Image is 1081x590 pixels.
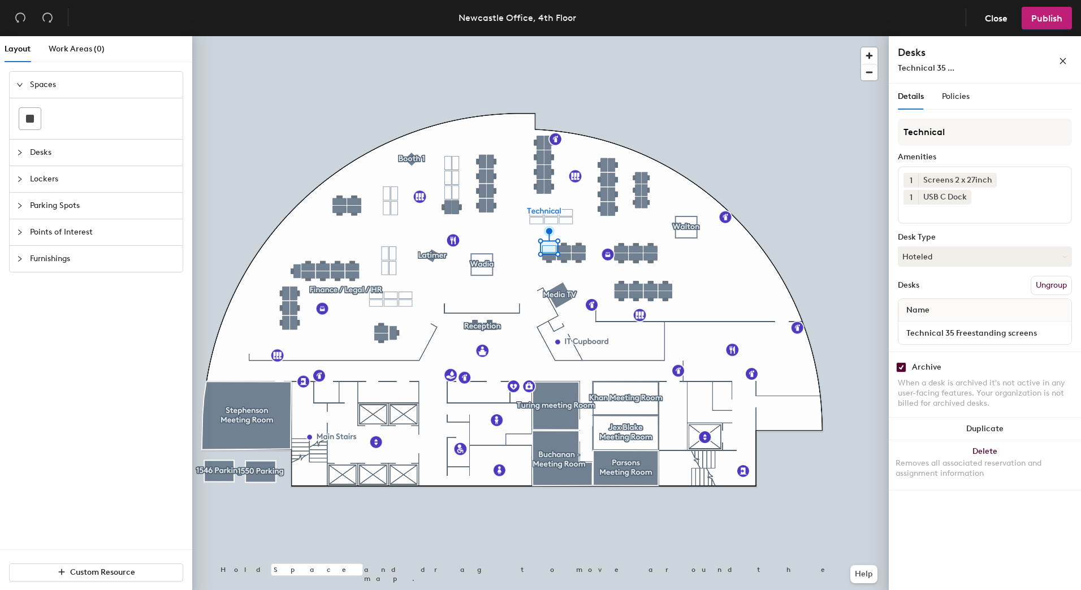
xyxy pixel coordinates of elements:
button: DeleteRemoves all associated reservation and assignment information [889,440,1081,490]
button: Duplicate [889,418,1081,440]
span: Parking Spots [30,193,176,219]
div: Amenities [898,153,1072,162]
span: collapsed [16,229,23,236]
div: Desks [898,281,919,290]
button: Help [850,565,877,583]
span: Furnishings [30,246,176,272]
button: 1 [903,190,918,205]
span: Name [901,300,935,320]
span: collapsed [16,255,23,262]
span: undo [15,12,26,23]
span: Policies [942,92,970,101]
div: Screens 2 x 27inch [918,173,997,188]
span: Points of Interest [30,219,176,245]
span: Close [985,13,1008,24]
span: Technical 35 ... [898,63,954,73]
div: Removes all associated reservation and assignment information [896,458,1074,479]
span: Publish [1031,13,1062,24]
span: 1 [910,192,913,203]
button: Publish [1022,7,1072,29]
span: Work Areas (0) [49,44,105,54]
div: When a desk is archived it's not active in any user-facing features. Your organization is not bil... [898,378,1072,409]
h4: Desks [898,45,1022,60]
span: expanded [16,81,23,88]
span: Spaces [30,72,176,98]
span: Custom Resource [70,567,135,577]
div: Newcastle Office, 4th Floor [459,11,576,25]
button: Custom Resource [9,563,183,582]
button: Redo (⌘ + ⇧ + Z) [36,7,59,29]
input: Unnamed desk [901,325,1069,341]
span: Lockers [30,166,176,192]
span: Details [898,92,924,101]
div: USB C Dock [918,190,971,205]
div: Desk Type [898,233,1072,242]
span: close [1059,57,1067,65]
span: collapsed [16,202,23,209]
button: Close [975,7,1017,29]
span: Layout [5,44,31,54]
span: collapsed [16,149,23,156]
button: Ungroup [1031,276,1072,295]
button: Undo (⌘ + Z) [9,7,32,29]
button: 1 [903,173,918,188]
div: Archive [912,363,941,372]
button: Hoteled [898,246,1072,267]
span: Desks [30,140,176,166]
span: collapsed [16,176,23,183]
span: 1 [910,175,913,186]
